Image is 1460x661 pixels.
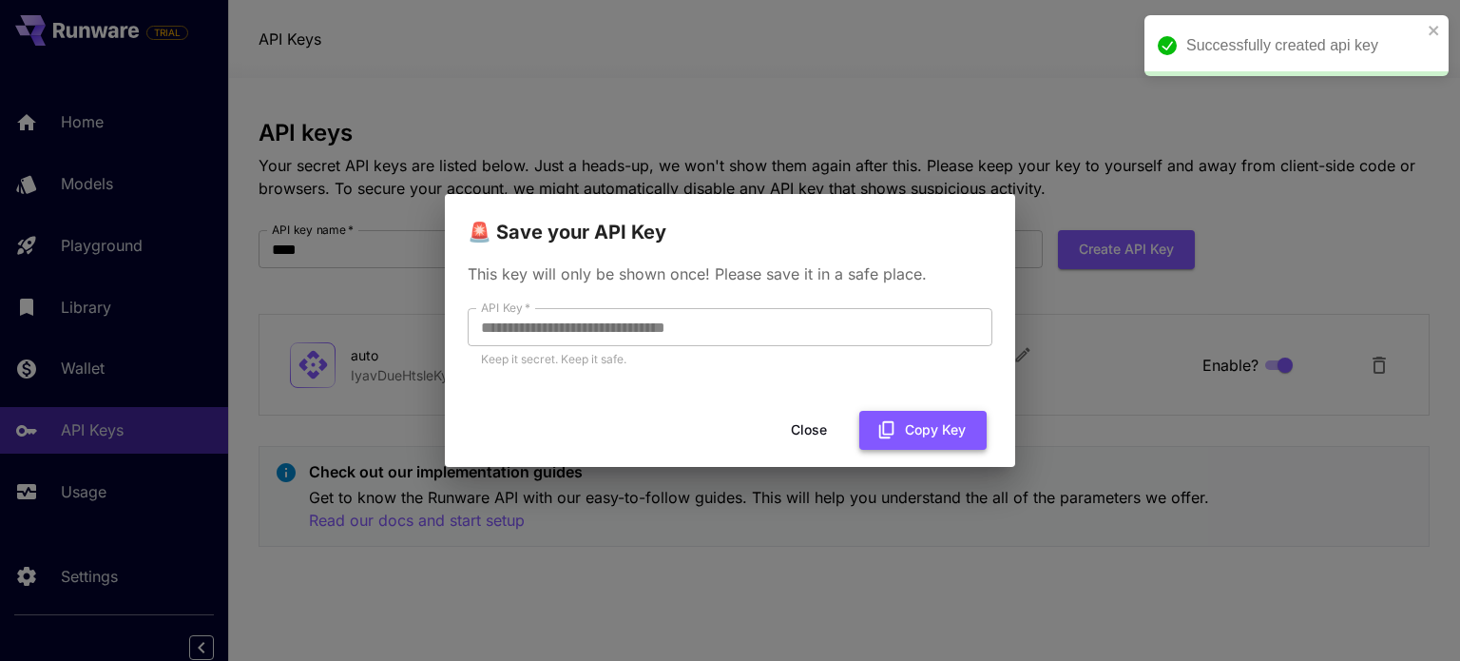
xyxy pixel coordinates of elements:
button: Copy Key [859,411,987,450]
p: This key will only be shown once! Please save it in a safe place. [468,262,992,285]
button: close [1428,23,1441,38]
h2: 🚨 Save your API Key [445,194,1015,247]
label: API Key [481,300,530,316]
div: Successfully created api key [1186,34,1422,57]
button: Close [766,411,852,450]
p: Keep it secret. Keep it safe. [481,350,979,369]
